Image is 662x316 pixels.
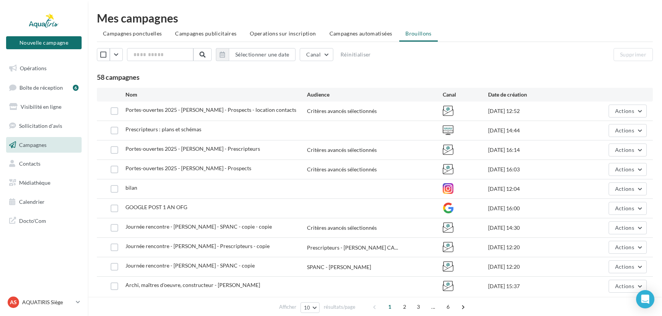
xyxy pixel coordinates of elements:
button: Sélectionner une date [229,48,296,61]
span: 1 [384,301,396,313]
a: Visibilité en ligne [5,99,83,115]
a: Campagnes [5,137,83,153]
span: Actions [615,166,634,173]
span: Actions [615,244,634,250]
span: 10 [304,305,310,311]
span: Actions [615,108,634,114]
div: [DATE] 14:30 [488,224,579,232]
div: Audience [307,91,443,98]
div: [DATE] 12:04 [488,185,579,193]
span: Opérations [20,65,47,71]
span: Actions [615,283,634,289]
span: Journée rencontre - Julien CARON - SPANC - copie - copie [125,223,272,230]
span: Visibilité en ligne [21,103,61,110]
div: [DATE] 16:00 [488,205,579,212]
button: Actions [609,124,647,137]
span: Portes-ouvertes 2025 - Marc VAN DER HORST - Prospects [125,165,251,171]
span: Campagnes ponctuelles [103,30,162,37]
button: Sélectionner une date [216,48,296,61]
span: Actions [615,205,634,211]
a: Contacts [5,156,83,172]
span: Contacts [19,160,40,167]
span: GOOGLE POST 1 AN OFG [125,204,187,210]
div: Critères avancés sélectionnés [307,224,443,232]
div: Date de création [488,91,579,98]
button: Actions [609,260,647,273]
span: AS [10,298,17,306]
a: Opérations [5,60,83,76]
button: Actions [609,202,647,215]
button: Supprimer [614,48,653,61]
span: Boîte de réception [19,84,63,90]
span: résultats/page [324,303,355,311]
a: Calendrier [5,194,83,210]
div: Critères avancés sélectionnés [307,166,443,173]
div: 6 [73,85,79,91]
div: Canal [443,91,488,98]
a: AS AQUATIRIS Siège [6,295,82,310]
div: Critères avancés sélectionnés [307,146,443,154]
button: Actions [609,241,647,254]
div: Open Intercom Messenger [636,290,654,308]
span: Sollicitation d'avis [19,123,62,129]
button: Actions [609,105,647,118]
span: 58 campagnes [97,73,140,81]
div: Mes campagnes [97,12,653,24]
span: Operations sur inscription [250,30,316,37]
div: [DATE] 12:20 [488,243,579,251]
span: Docto'Com [19,216,46,226]
a: Boîte de réception6 [5,79,83,96]
button: 10 [300,302,320,313]
span: 6 [442,301,454,313]
span: Archi, maîtres d'oeuvre, constructeur - Lawrence POUSSIN [125,282,260,288]
span: Journée rencontre - Julien CARON - SPANC - copie [125,262,255,269]
span: Portes-ouvertes 2025 - Marc VAN DER HORST - Prescripteurs [125,145,260,152]
button: Actions [609,163,647,176]
span: Actions [615,185,634,192]
span: Journée rencontre - Julien CARON - Prescripteurs - copie [125,243,270,249]
span: bilan [125,184,137,191]
span: Calendrier [19,198,45,205]
button: Actions [609,182,647,195]
span: Actions [615,263,634,270]
span: Actions [615,224,634,231]
span: 2 [398,301,411,313]
div: [DATE] 16:03 [488,166,579,173]
span: ... [427,301,439,313]
button: Actions [609,280,647,293]
div: [DATE] 15:37 [488,282,579,290]
a: Docto'Com [5,213,83,229]
div: [DATE] 12:52 [488,107,579,115]
span: Prescripteurs - [PERSON_NAME] CA... [307,244,398,252]
span: Campagnes automatisées [329,30,392,37]
div: [DATE] 14:44 [488,127,579,134]
button: Actions [609,221,647,234]
span: Campagnes [19,141,47,148]
button: Canal [300,48,333,61]
div: SPANC - [PERSON_NAME] [307,263,371,271]
button: Actions [609,143,647,156]
span: Campagnes publicitaires [175,30,236,37]
span: 3 [412,301,424,313]
div: Nom [125,91,307,98]
span: Afficher [279,303,296,311]
p: AQUATIRIS Siège [22,298,73,306]
button: Nouvelle campagne [6,36,82,49]
span: Actions [615,147,634,153]
span: Prescripteurs : plans et schémas [125,126,201,132]
a: Médiathèque [5,175,83,191]
div: Critères avancés sélectionnés [307,107,443,115]
span: Médiathèque [19,179,50,186]
span: Portes-ouvertes 2025 - Marc VAN DER HORST - Prospects - location contacts [125,106,296,113]
div: [DATE] 16:14 [488,146,579,154]
span: Actions [615,127,634,134]
div: [DATE] 12:20 [488,263,579,271]
a: Sollicitation d'avis [5,118,83,134]
button: Réinitialiser [337,50,374,59]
